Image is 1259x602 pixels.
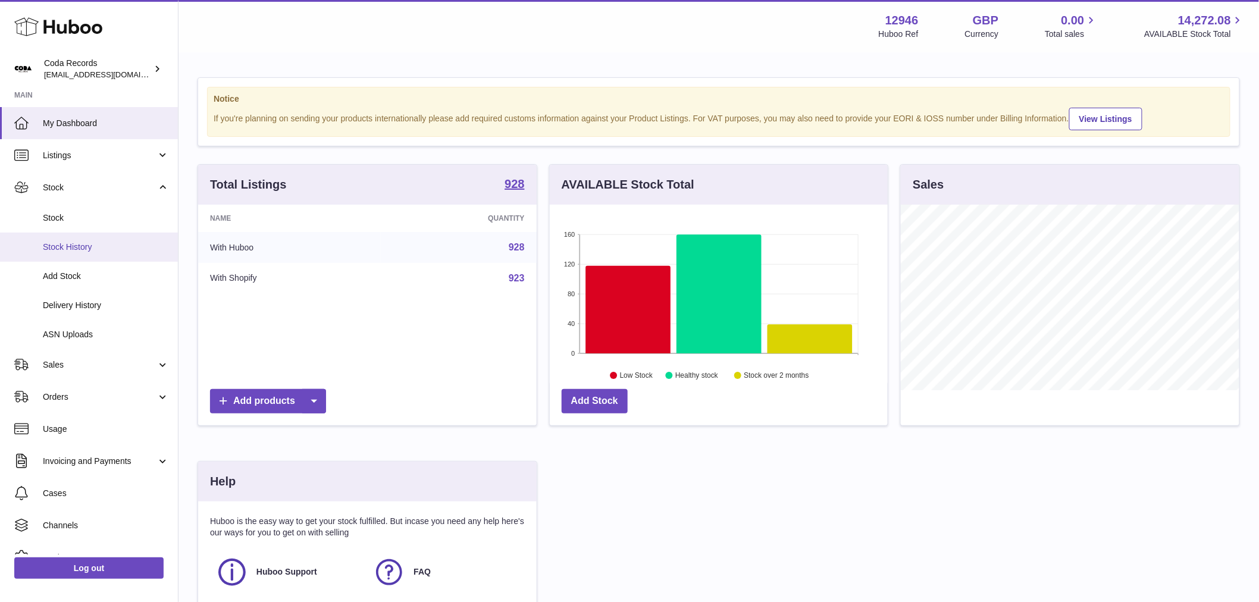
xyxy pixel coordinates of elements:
span: AVAILABLE Stock Total [1144,29,1245,40]
a: Add Stock [562,389,628,413]
strong: 12946 [885,12,919,29]
th: Quantity [381,205,537,232]
a: 0.00 Total sales [1045,12,1098,40]
span: Cases [43,488,169,499]
span: Stock [43,212,169,224]
h3: Sales [913,177,944,193]
td: With Huboo [198,232,381,263]
text: 160 [564,231,575,238]
div: Currency [965,29,999,40]
span: Settings [43,552,169,563]
p: Huboo is the easy way to get your stock fulfilled. But incase you need any help here's our ways f... [210,516,525,538]
a: FAQ [373,556,518,588]
h3: Help [210,474,236,490]
strong: Notice [214,93,1224,105]
div: Huboo Ref [879,29,919,40]
span: Usage [43,424,169,435]
span: Orders [43,391,156,403]
a: View Listings [1069,108,1142,130]
td: With Shopify [198,263,381,294]
h3: AVAILABLE Stock Total [562,177,694,193]
th: Name [198,205,381,232]
span: My Dashboard [43,118,169,129]
a: Huboo Support [216,556,361,588]
a: Add products [210,389,326,413]
span: Listings [43,150,156,161]
text: 80 [568,290,575,297]
span: [EMAIL_ADDRESS][DOMAIN_NAME] [44,70,175,79]
a: Log out [14,557,164,579]
span: Channels [43,520,169,531]
img: internalAdmin-12946@internal.huboo.com [14,60,32,78]
h3: Total Listings [210,177,287,193]
text: 0 [571,350,575,357]
text: 120 [564,261,575,268]
span: Add Stock [43,271,169,282]
span: FAQ [414,566,431,578]
div: If you're planning on sending your products internationally please add required customs informati... [214,106,1224,130]
text: Stock over 2 months [744,372,809,380]
strong: 928 [505,178,524,190]
strong: GBP [973,12,998,29]
a: 923 [509,273,525,283]
a: 14,272.08 AVAILABLE Stock Total [1144,12,1245,40]
a: 928 [505,178,524,192]
span: Delivery History [43,300,169,311]
span: Total sales [1045,29,1098,40]
span: Stock [43,182,156,193]
span: 14,272.08 [1178,12,1231,29]
text: Low Stock [620,372,653,380]
a: 928 [509,242,525,252]
span: 0.00 [1061,12,1085,29]
span: Invoicing and Payments [43,456,156,467]
span: Huboo Support [256,566,317,578]
text: 40 [568,320,575,327]
span: Stock History [43,242,169,253]
span: ASN Uploads [43,329,169,340]
text: Healthy stock [675,372,719,380]
span: Sales [43,359,156,371]
div: Coda Records [44,58,151,80]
